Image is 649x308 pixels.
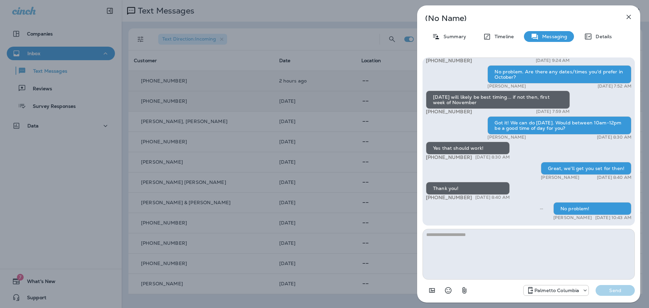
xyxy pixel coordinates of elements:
[487,116,631,135] div: Got it! We can do [DATE]. Would between 10am-12pm be a good time of day for you?
[524,286,588,294] div: +1 (803) 233-5290
[426,109,472,115] span: [PHONE_NUMBER]
[475,155,510,160] p: [DATE] 8:30 AM
[597,175,631,180] p: [DATE] 8:40 AM
[541,175,579,180] p: [PERSON_NAME]
[534,288,579,293] p: Palmetto Columbia
[426,142,510,155] div: Yes that should work!
[487,84,526,89] p: [PERSON_NAME]
[487,65,631,84] div: No problem. Are there any dates/times you'd prefer in October?
[426,154,472,160] span: [PHONE_NUMBER]
[426,194,472,200] span: [PHONE_NUMBER]
[553,202,631,215] div: No problem!
[540,205,543,211] span: Sent
[426,57,472,64] span: [PHONE_NUMBER]
[487,135,526,140] p: [PERSON_NAME]
[541,162,631,175] div: Great, we'll get you set for then!
[426,91,570,109] div: [DATE] will likely be best timing... if not then, first week of November
[539,34,567,39] p: Messaging
[553,215,592,220] p: [PERSON_NAME]
[440,34,466,39] p: Summary
[595,215,631,220] p: [DATE] 10:43 AM
[491,34,514,39] p: Timeline
[598,84,631,89] p: [DATE] 7:52 AM
[426,182,510,195] div: Thank you!
[592,34,612,39] p: Details
[536,109,570,114] p: [DATE] 7:59 AM
[475,195,510,200] p: [DATE] 8:40 AM
[425,284,439,297] button: Add in a premade template
[441,284,455,297] button: Select an emoji
[536,58,570,63] p: [DATE] 9:24 AM
[597,135,631,140] p: [DATE] 8:30 AM
[425,16,610,21] p: (No Name)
